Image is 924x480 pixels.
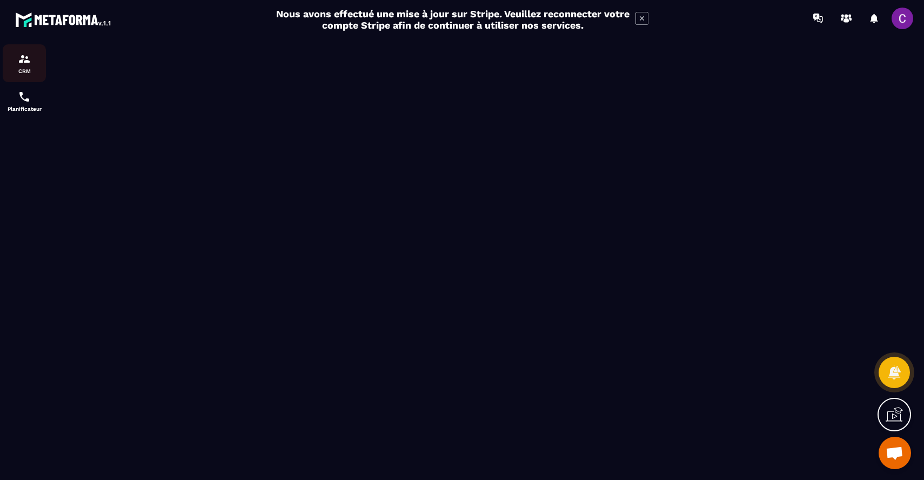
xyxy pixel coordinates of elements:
h2: Nous avons effectué une mise à jour sur Stripe. Veuillez reconnecter votre compte Stripe afin de ... [276,8,630,31]
img: scheduler [18,90,31,103]
a: formationformationCRM [3,44,46,82]
img: formation [18,52,31,65]
a: schedulerschedulerPlanificateur [3,82,46,120]
img: logo [15,10,112,29]
div: Ouvrir le chat [879,437,911,469]
p: Planificateur [3,106,46,112]
p: CRM [3,68,46,74]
